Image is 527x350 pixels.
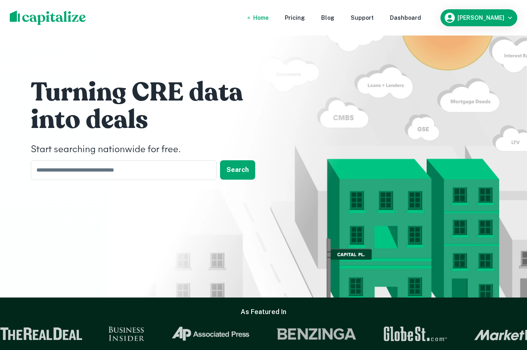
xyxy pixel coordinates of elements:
[382,327,447,341] img: GlobeSt
[440,9,517,26] button: [PERSON_NAME]
[169,327,249,341] img: Associated Press
[457,15,504,21] h6: [PERSON_NAME]
[31,143,273,157] h4: Start searching nationwide for free.
[31,76,273,109] h1: Turning CRE data
[351,13,374,22] a: Support
[10,10,86,25] img: capitalize-logo.png
[321,13,334,22] a: Blog
[285,13,305,22] a: Pricing
[31,104,273,136] h1: into deals
[107,327,144,341] img: Business Insider
[253,13,269,22] a: Home
[241,307,286,317] h6: As Featured In
[275,327,356,341] img: Benzinga
[390,13,421,22] a: Dashboard
[220,160,255,180] button: Search
[487,285,527,324] iframe: Chat Widget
